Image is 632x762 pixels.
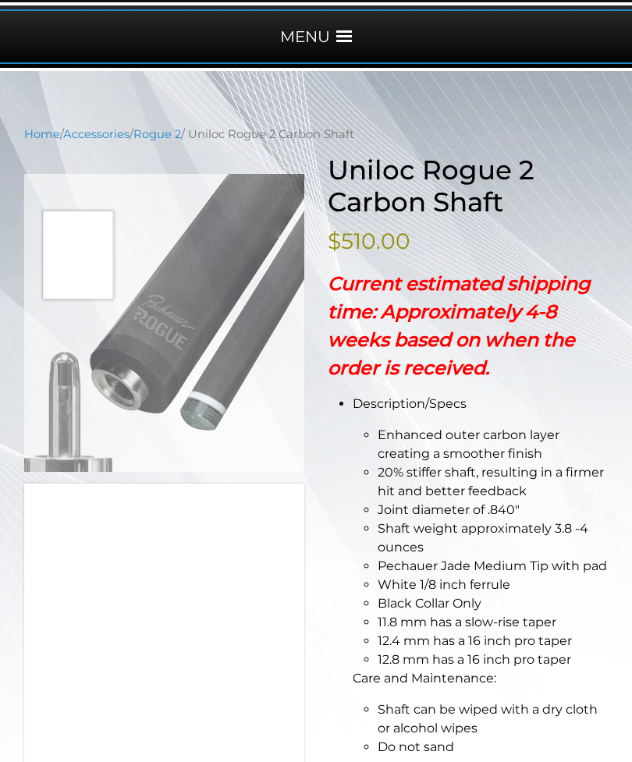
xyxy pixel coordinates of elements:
span: 12.8 mm has a 16 inch pro taper [378,652,571,667]
nav: Breadcrumb [24,126,608,143]
span: Enhanced outer carbon layer creating a smoother finish [378,427,559,461]
a: Accessories [63,127,130,141]
span: 12.4 mm has a 16 inch pro taper [378,633,572,648]
bdi: 510.00 [328,228,410,254]
span: 20% stiffer shaft, resulting in a firmer hit and better feedback [378,465,604,498]
span: Pechauer Jade Medium Tip with pad [378,558,607,573]
span: Shaft weight approximately 3.8 -4 ounces [378,521,588,555]
span: Do not sand [378,739,454,754]
img: new-uniloc-with-tip-jade.png [24,174,304,472]
strong: Current estimated shipping time: Approximately 4-8 weeks based on when the order is received. [328,272,591,379]
h1: Uniloc Rogue 2 Carbon Shaft [328,154,608,218]
span: Description/Specs [353,396,467,411]
span: $ [328,228,341,254]
span: Shaft can be wiped with a dry cloth or alcohol wipes [378,702,598,735]
a: Home [24,127,60,141]
span: White 1/8 inch ferrule [378,577,510,592]
span: Joint diameter of .840″ [378,502,520,517]
span: 11.8 mm has a slow-rise taper [378,615,556,629]
a: Rogue 2 [133,127,181,141]
span: Care and Maintenance: [353,671,496,686]
span: Black Collar Only [378,596,481,611]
